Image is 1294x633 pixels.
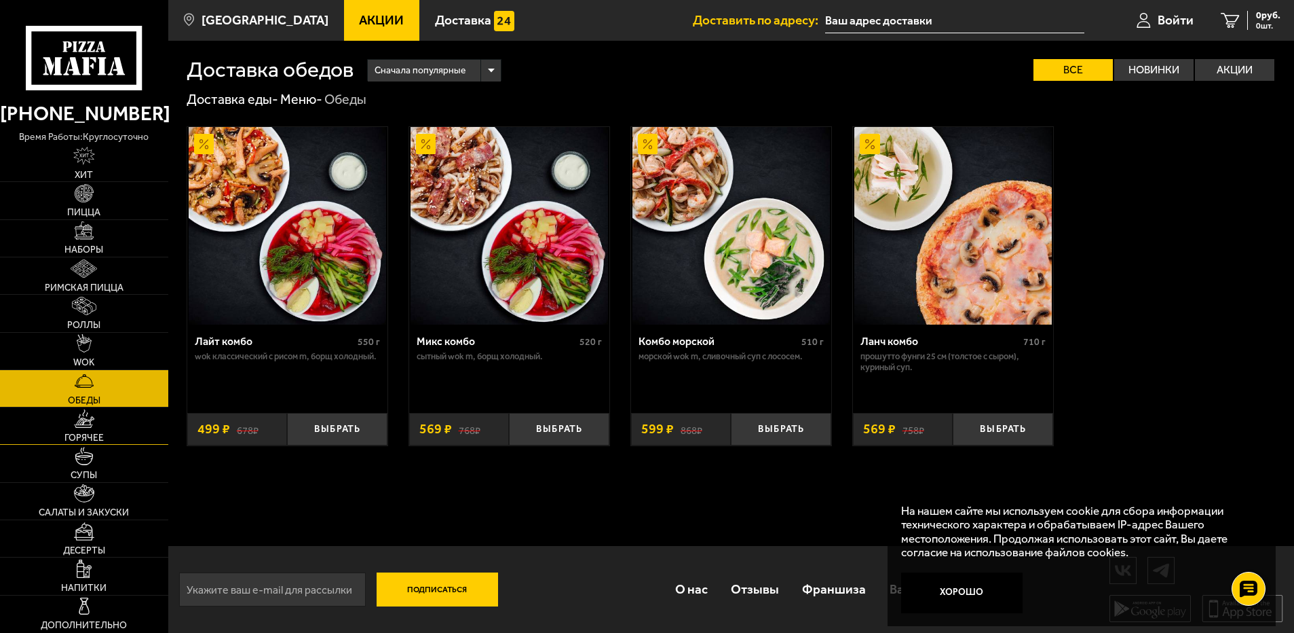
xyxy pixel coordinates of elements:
[901,573,1023,613] button: Хорошо
[579,336,602,348] span: 520 г
[194,134,214,154] img: Акционный
[953,413,1053,446] button: Выбрать
[632,127,830,325] img: Комбо морской
[459,422,480,436] s: 768 ₽
[854,127,1052,325] img: Ланч комбо
[202,14,328,26] span: [GEOGRAPHIC_DATA]
[639,335,798,348] div: Комбо морской
[61,583,107,593] span: Напитки
[377,573,498,607] button: Подписаться
[71,471,97,480] span: Супы
[409,127,609,325] a: АкционныйМикс комбо
[863,422,896,436] span: 569 ₽
[801,336,824,348] span: 510 г
[63,546,105,556] span: Десерты
[1158,14,1194,26] span: Войти
[902,422,924,436] s: 758 ₽
[693,14,825,26] span: Доставить по адресу:
[860,351,1046,373] p: Прошутто Фунги 25 см (толстое с сыром), Куриный суп.
[41,621,127,630] span: Дополнительно
[195,335,354,348] div: Лайт комбо
[901,504,1254,560] p: На нашем сайте мы используем cookie для сбора информации технического характера и обрабатываем IP...
[791,568,877,612] a: Франшиза
[731,413,831,446] button: Выбрать
[375,58,465,84] span: Сначала популярные
[641,422,674,436] span: 599 ₽
[187,59,354,81] h1: Доставка обедов
[509,413,609,446] button: Выбрать
[287,413,387,446] button: Выбрать
[825,8,1084,33] input: Ваш адрес доставки
[419,422,452,436] span: 569 ₽
[681,422,702,436] s: 868 ₽
[860,134,880,154] img: Акционный
[417,335,576,348] div: Микс комбо
[45,283,123,293] span: Римская пицца
[197,422,230,436] span: 499 ₽
[68,396,100,405] span: Обеды
[64,245,103,255] span: Наборы
[664,568,719,612] a: О нас
[39,508,129,518] span: Салаты и закуски
[280,91,322,107] a: Меню-
[853,127,1053,325] a: АкционныйЛанч комбо
[411,127,608,325] img: Микс комбо
[1195,59,1274,81] label: Акции
[359,14,404,26] span: Акции
[1023,336,1046,348] span: 710 г
[195,351,380,362] p: Wok классический с рисом M, Борщ холодный.
[73,358,94,367] span: WOK
[416,134,436,154] img: Акционный
[639,351,824,362] p: Морской Wok M, Сливочный суп с лососем.
[494,11,514,31] img: 15daf4d41897b9f0e9f617042186c801.svg
[189,127,386,325] img: Лайт комбо
[1114,59,1194,81] label: Новинки
[1033,59,1113,81] label: Все
[67,321,100,330] span: Роллы
[324,91,366,109] div: Обеды
[1256,22,1280,30] span: 0 шт.
[187,127,387,325] a: АкционныйЛайт комбо
[67,208,100,217] span: Пицца
[1256,11,1280,20] span: 0 руб.
[878,568,957,612] a: Вакансии
[417,351,602,362] p: Сытный Wok M, Борщ холодный.
[187,91,278,107] a: Доставка еды-
[638,134,658,154] img: Акционный
[435,14,491,26] span: Доставка
[719,568,791,612] a: Отзывы
[75,170,93,180] span: Хит
[179,573,366,607] input: Укажите ваш e-mail для рассылки
[64,433,104,443] span: Горячее
[358,336,380,348] span: 550 г
[860,335,1020,348] div: Ланч комбо
[631,127,831,325] a: АкционныйКомбо морской
[237,422,259,436] s: 678 ₽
